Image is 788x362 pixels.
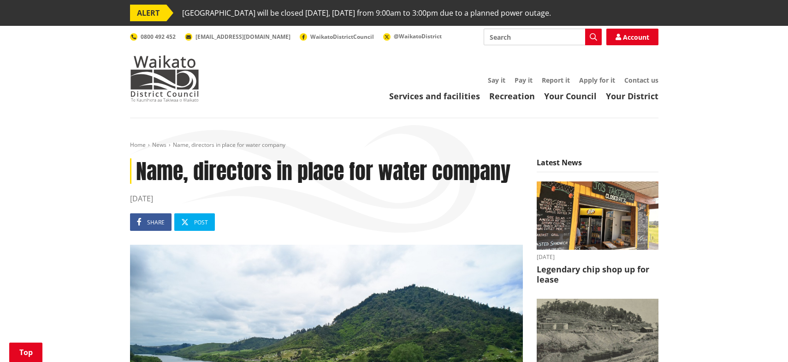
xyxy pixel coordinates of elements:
[130,55,199,102] img: Waikato District Council - Te Kaunihera aa Takiwaa o Waikato
[130,5,166,21] span: ALERT
[383,32,442,40] a: @WaikatoDistrict
[537,254,658,260] time: [DATE]
[152,141,166,149] a: News
[606,90,658,102] a: Your District
[484,29,602,45] input: Search input
[310,33,374,41] span: WaikatoDistrictCouncil
[542,76,570,84] a: Report it
[515,76,533,84] a: Pay it
[130,33,176,41] a: 0800 492 452
[130,193,523,204] time: [DATE]
[174,213,215,231] a: Post
[537,181,658,250] img: Jo's takeaways, Papahua Reserve, Raglan
[130,141,658,149] nav: breadcrumb
[579,76,615,84] a: Apply for it
[537,158,658,172] h5: Latest News
[194,218,208,226] span: Post
[130,213,172,231] a: Share
[624,76,658,84] a: Contact us
[537,181,658,285] a: Outdoor takeaway stand with chalkboard menus listing various foods, like burgers and chips. A fri...
[488,76,505,84] a: Say it
[141,33,176,41] span: 0800 492 452
[544,90,597,102] a: Your Council
[394,32,442,40] span: @WaikatoDistrict
[9,343,42,362] a: Top
[300,33,374,41] a: WaikatoDistrictCouncil
[489,90,535,102] a: Recreation
[130,158,523,184] h1: Name, directors in place for water company
[182,5,551,21] span: [GEOGRAPHIC_DATA] will be closed [DATE], [DATE] from 9:00am to 3:00pm due to a planned power outage.
[196,33,290,41] span: [EMAIL_ADDRESS][DOMAIN_NAME]
[173,141,285,149] span: Name, directors in place for water company
[606,29,658,45] a: Account
[147,218,165,226] span: Share
[185,33,290,41] a: [EMAIL_ADDRESS][DOMAIN_NAME]
[130,141,146,149] a: Home
[537,265,658,284] h3: Legendary chip shop up for lease
[389,90,480,102] a: Services and facilities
